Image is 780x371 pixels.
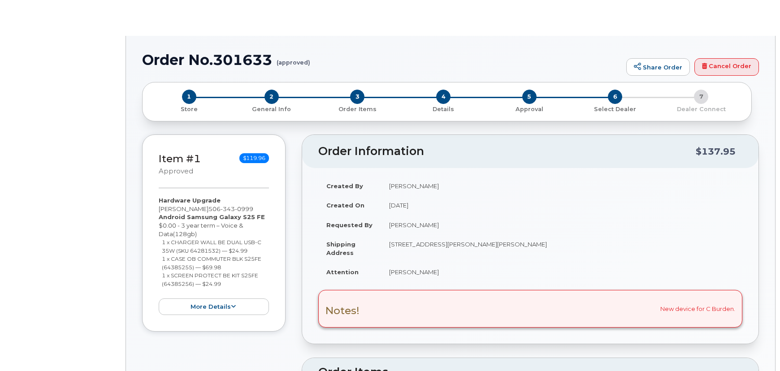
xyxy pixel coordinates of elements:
[277,52,310,66] small: (approved)
[208,205,253,212] span: 506
[153,105,225,113] p: Store
[159,167,193,175] small: approved
[404,105,483,113] p: Details
[318,105,397,113] p: Order Items
[381,262,742,282] td: [PERSON_NAME]
[162,239,261,254] small: 1 x CHARGER WALL BE DUAL USB-C 35W (SKU 64281532) — $24.99
[381,234,742,262] td: [STREET_ADDRESS][PERSON_NAME][PERSON_NAME]
[400,104,486,113] a: 4 Details
[232,105,311,113] p: General Info
[264,90,279,104] span: 2
[182,90,196,104] span: 1
[486,104,572,113] a: 5 Approval
[490,105,569,113] p: Approval
[572,104,659,113] a: 6 Select Dealer
[318,290,742,328] div: New device for C Burden.
[159,298,269,315] button: more details
[326,202,364,209] strong: Created On
[326,241,355,256] strong: Shipping Address
[162,272,258,287] small: 1 x SCREEN PROTECT BE KIT S25FE (64385256) — $24.99
[142,52,622,68] h1: Order No.301633
[522,90,537,104] span: 5
[696,143,736,160] div: $137.95
[239,153,269,163] span: $119.96
[325,305,360,316] h3: Notes!
[381,195,742,215] td: [DATE]
[694,58,759,76] a: Cancel Order
[318,145,696,158] h2: Order Information
[576,105,655,113] p: Select Dealer
[436,90,451,104] span: 4
[626,58,690,76] a: Share Order
[159,152,201,165] a: Item #1
[608,90,622,104] span: 6
[314,104,400,113] a: 3 Order Items
[381,176,742,196] td: [PERSON_NAME]
[235,205,253,212] span: 0999
[381,215,742,235] td: [PERSON_NAME]
[221,205,235,212] span: 343
[162,255,261,271] small: 1 x CASE OB COMMUTER BLK S25FE (64385255) — $69.98
[159,213,265,220] strong: Android Samsung Galaxy S25 FE
[326,221,373,229] strong: Requested By
[326,182,363,190] strong: Created By
[159,196,269,315] div: [PERSON_NAME] $0.00 - 3 year term – Voice & Data(128gb)
[350,90,364,104] span: 3
[229,104,315,113] a: 2 General Info
[326,268,359,276] strong: Attention
[150,104,229,113] a: 1 Store
[159,197,221,204] strong: Hardware Upgrade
